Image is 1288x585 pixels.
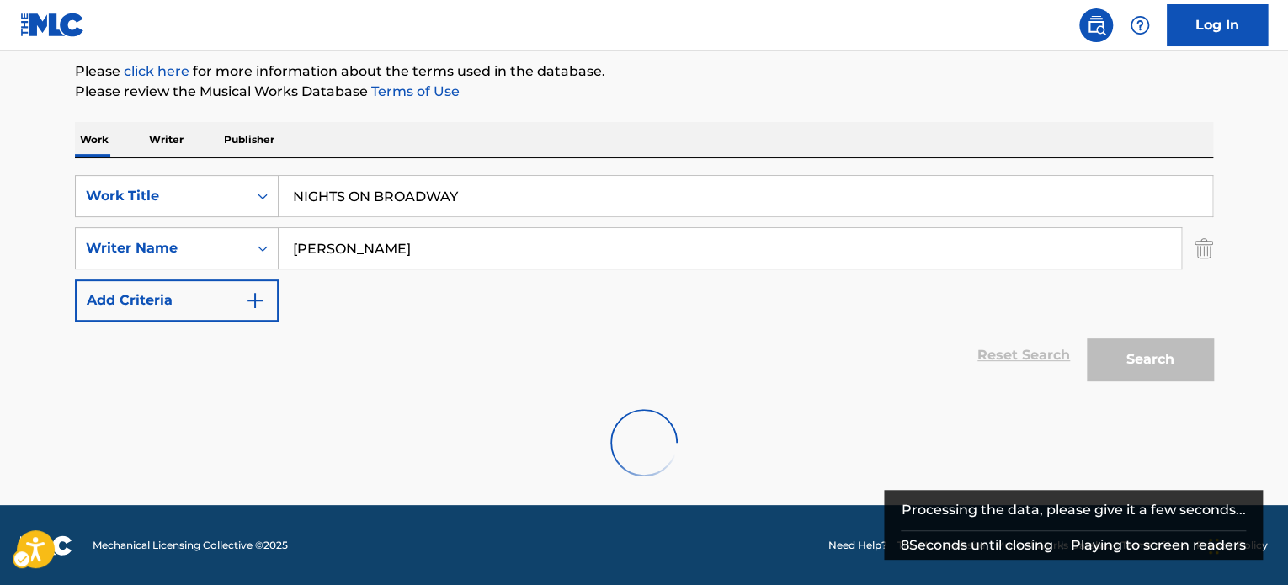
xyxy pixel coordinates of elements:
[245,290,265,311] img: 9d2ae6d4665cec9f34b9.svg
[75,61,1213,82] p: Please for more information about the terms used in the database.
[1130,15,1150,35] img: help
[279,176,1212,216] input: Search...
[1086,15,1106,35] img: search
[86,238,237,258] div: Writer Name
[1167,4,1268,46] a: Log In
[1195,227,1213,269] img: Delete Criterion
[124,63,189,79] a: Music industry terminology | mechanical licensing collective
[75,82,1213,102] p: Please review the Musical Works Database
[75,279,279,322] button: Add Criteria
[219,122,279,157] p: Publisher
[20,535,72,556] img: logo
[901,490,1247,530] div: Processing the data, please give it a few seconds...
[144,122,189,157] p: Writer
[75,122,114,157] p: Work
[368,83,460,99] a: Terms of Use
[610,409,678,476] img: preloader
[828,538,887,553] a: Need Help?
[75,175,1213,389] form: Search Form
[20,13,85,37] img: MLC Logo
[279,228,1181,269] input: Search...
[93,538,288,553] span: Mechanical Licensing Collective © 2025
[901,537,909,553] span: 8
[86,186,237,206] div: Work Title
